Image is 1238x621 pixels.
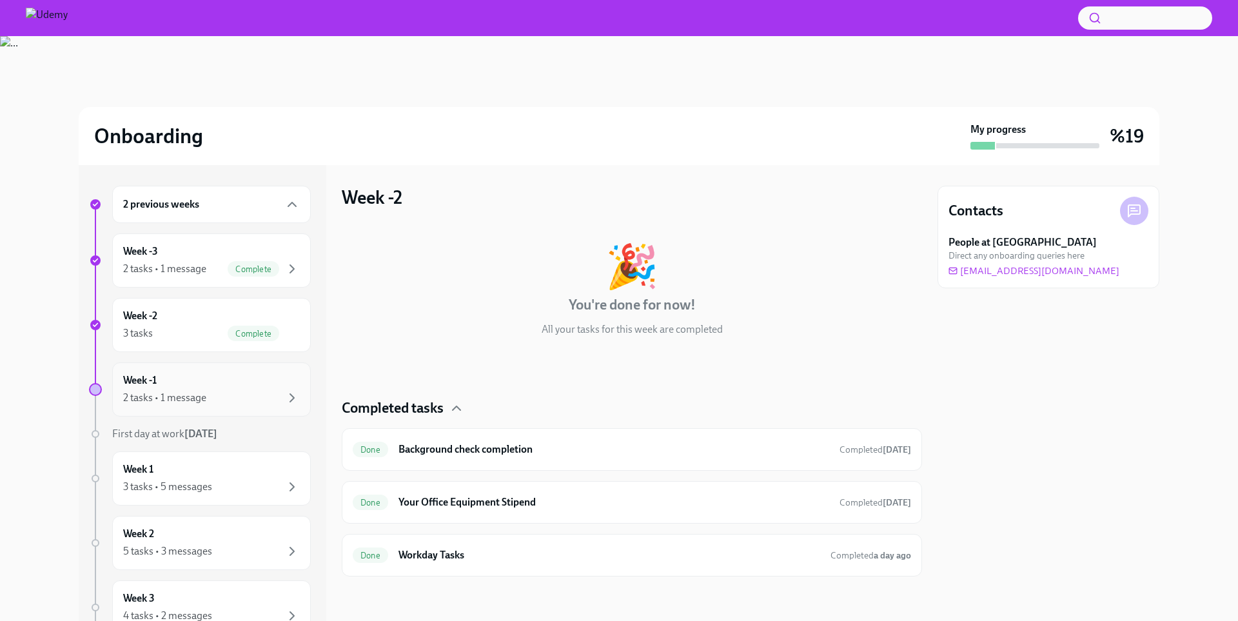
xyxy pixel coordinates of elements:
a: Week 25 tasks • 3 messages [89,516,311,570]
span: Done [353,551,388,560]
a: Week 13 tasks • 5 messages [89,451,311,506]
span: August 17th, 2025 21:27 [830,549,911,562]
span: August 14th, 2025 14:15 [840,444,911,456]
span: First day at work [112,428,217,440]
h6: Week -3 [123,244,158,259]
strong: My progress [970,123,1026,137]
h4: Completed tasks [342,399,444,418]
p: All your tasks for this week are completed [542,322,723,337]
div: 2 tasks • 1 message [123,391,206,405]
h4: Contacts [948,201,1003,221]
div: Completed tasks [342,399,922,418]
span: Completed [840,444,911,455]
h2: Onboarding [94,123,203,149]
img: Udemy [26,8,68,28]
h3: Week -2 [342,186,402,209]
h6: Week 1 [123,462,153,477]
span: Complete [228,329,279,339]
a: DoneBackground check completionCompleted[DATE] [353,439,911,460]
a: First day at work[DATE] [89,427,311,441]
h6: Your Office Equipment Stipend [398,495,829,509]
strong: [DATE] [184,428,217,440]
h4: You're done for now! [569,295,696,315]
div: 🎉 [605,245,658,288]
a: Week -32 tasks • 1 messageComplete [89,233,311,288]
div: 2 tasks • 1 message [123,262,206,276]
span: Complete [228,264,279,274]
h6: Week -2 [123,309,157,323]
a: DoneWorkday TasksCompleteda day ago [353,545,911,566]
span: Done [353,498,388,508]
strong: People at [GEOGRAPHIC_DATA] [948,235,1097,250]
h6: 2 previous weeks [123,197,199,212]
span: Done [353,445,388,455]
h6: Week -1 [123,373,157,388]
a: [EMAIL_ADDRESS][DOMAIN_NAME] [948,264,1119,277]
strong: a day ago [874,550,911,561]
a: DoneYour Office Equipment StipendCompleted[DATE] [353,492,911,513]
a: Week -23 tasksComplete [89,298,311,352]
h6: Week 3 [123,591,155,606]
span: Completed [840,497,911,508]
div: 3 tasks [123,326,153,340]
strong: [DATE] [883,444,911,455]
div: 3 tasks • 5 messages [123,480,212,494]
div: 2 previous weeks [112,186,311,223]
span: August 12th, 2025 11:50 [840,497,911,509]
h6: Workday Tasks [398,548,820,562]
div: 5 tasks • 3 messages [123,544,212,558]
h6: Week 2 [123,527,154,541]
span: Completed [830,550,911,561]
a: Week -12 tasks • 1 message [89,362,311,417]
span: Direct any onboarding queries here [948,250,1085,262]
h6: Background check completion [398,442,829,457]
strong: [DATE] [883,497,911,508]
h3: %19 [1110,124,1144,148]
